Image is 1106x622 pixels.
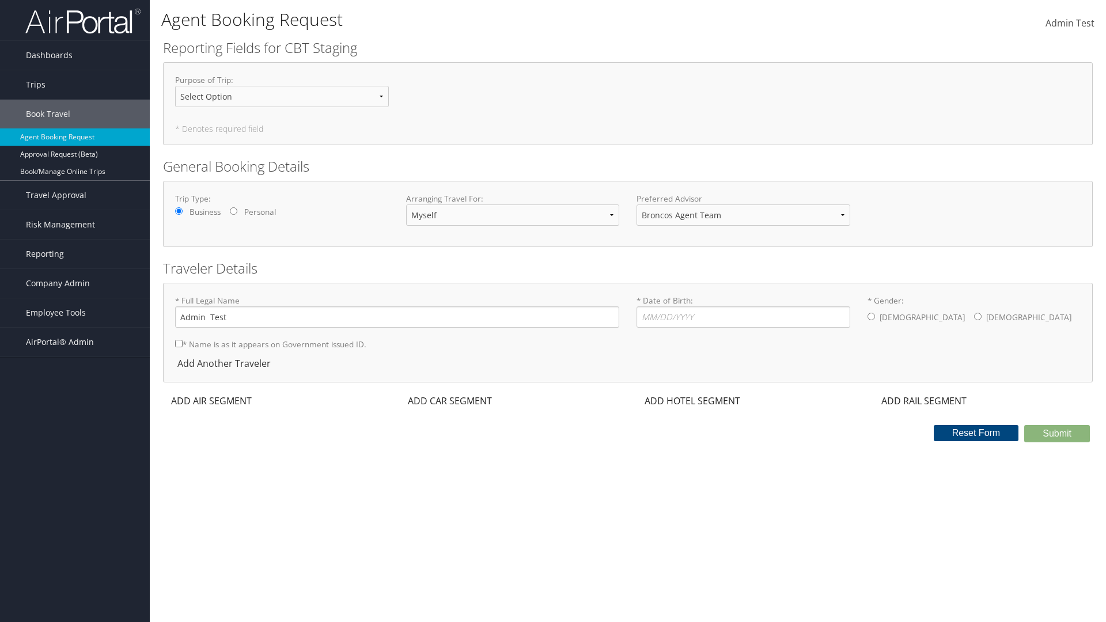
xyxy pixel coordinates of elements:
[175,86,389,107] select: Purpose of Trip:
[406,193,620,204] label: Arranging Travel For:
[637,193,850,204] label: Preferred Advisor
[986,306,1071,328] label: [DEMOGRAPHIC_DATA]
[868,313,875,320] input: * Gender:[DEMOGRAPHIC_DATA][DEMOGRAPHIC_DATA]
[244,206,276,218] label: Personal
[880,306,965,328] label: [DEMOGRAPHIC_DATA]
[1046,17,1094,29] span: Admin Test
[175,74,389,116] label: Purpose of Trip :
[26,328,94,356] span: AirPortal® Admin
[175,340,183,347] input: * Name is as it appears on Government issued ID.
[1024,425,1090,442] button: Submit
[161,7,783,32] h1: Agent Booking Request
[26,181,86,210] span: Travel Approval
[26,100,70,128] span: Book Travel
[190,206,221,218] label: Business
[175,125,1081,133] h5: * Denotes required field
[175,306,619,328] input: * Full Legal Name
[163,259,1093,278] h2: Traveler Details
[637,306,850,328] input: * Date of Birth:
[637,394,746,408] div: ADD HOTEL SEGMENT
[868,295,1081,329] label: * Gender:
[175,333,366,355] label: * Name is as it appears on Government issued ID.
[934,425,1019,441] button: Reset Form
[1046,6,1094,41] a: Admin Test
[25,7,141,35] img: airportal-logo.png
[26,70,46,99] span: Trips
[26,240,64,268] span: Reporting
[26,41,73,70] span: Dashboards
[163,38,1093,58] h2: Reporting Fields for CBT Staging
[163,394,257,408] div: ADD AIR SEGMENT
[175,356,276,370] div: Add Another Traveler
[175,193,389,204] label: Trip Type:
[26,269,90,298] span: Company Admin
[400,394,498,408] div: ADD CAR SEGMENT
[175,295,619,328] label: * Full Legal Name
[26,210,95,239] span: Risk Management
[163,157,1093,176] h2: General Booking Details
[637,295,850,328] label: * Date of Birth:
[974,313,982,320] input: * Gender:[DEMOGRAPHIC_DATA][DEMOGRAPHIC_DATA]
[26,298,86,327] span: Employee Tools
[873,394,972,408] div: ADD RAIL SEGMENT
